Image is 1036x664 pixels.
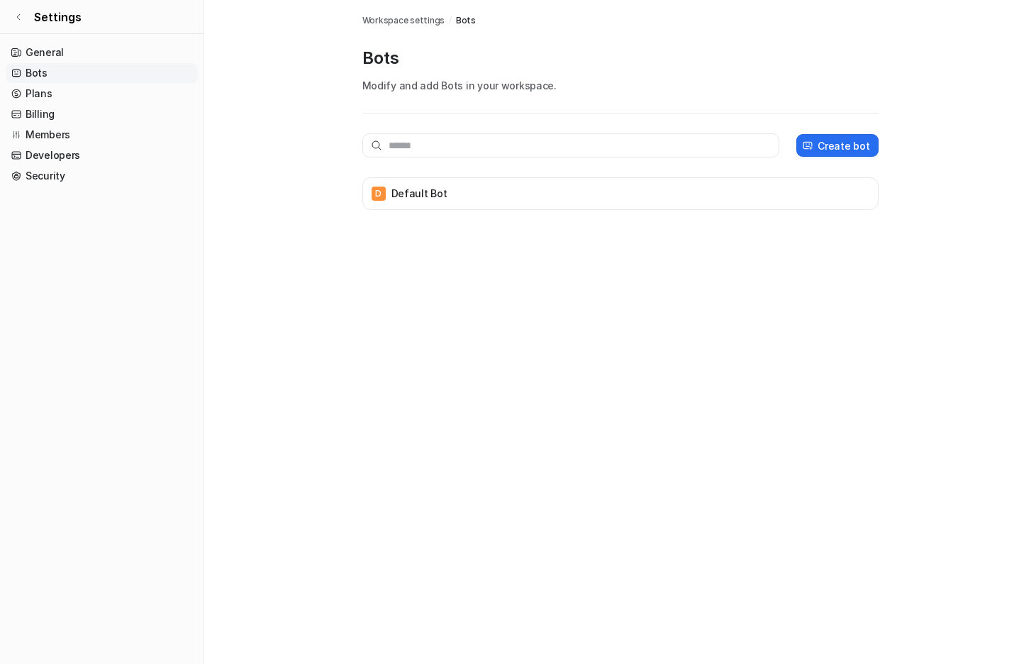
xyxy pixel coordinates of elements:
a: Security [6,166,198,186]
a: Bots [6,63,198,83]
span: Settings [34,9,82,26]
p: Default Bot [391,187,447,201]
span: / [449,14,452,27]
a: Bots [456,14,476,27]
button: Create bot [796,134,878,157]
a: Members [6,125,198,145]
p: Modify and add Bots in your workspace. [362,78,879,93]
a: Developers [6,145,198,165]
a: Workspace settings [362,14,445,27]
p: Create bot [818,138,869,153]
a: Billing [6,104,198,124]
img: create [802,140,813,151]
span: D [372,187,386,201]
a: Plans [6,84,198,104]
a: General [6,43,198,62]
p: Bots [362,47,879,70]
